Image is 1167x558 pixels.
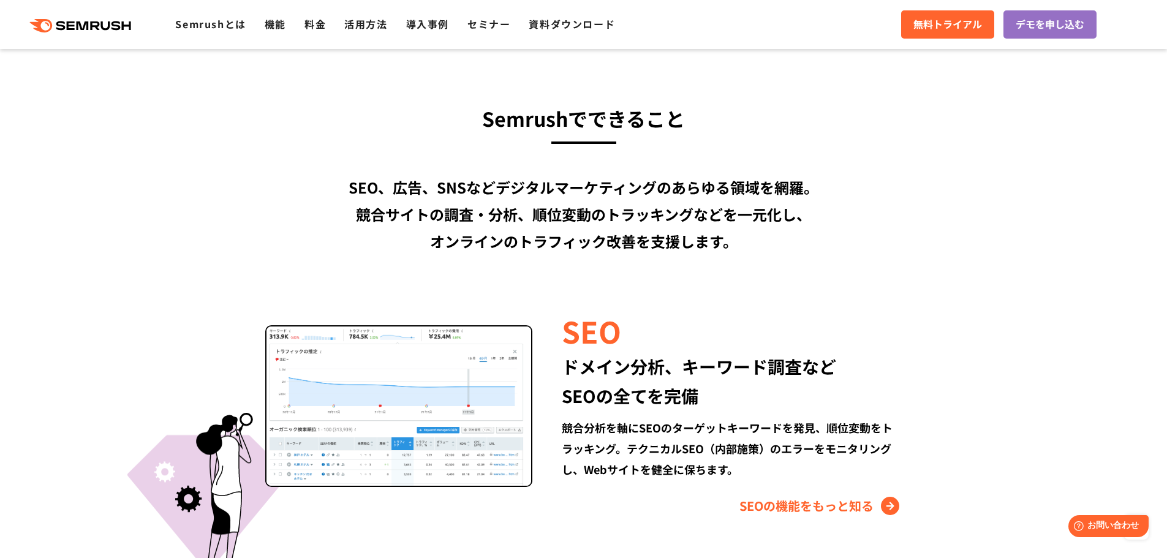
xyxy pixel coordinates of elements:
[562,310,902,352] div: SEO
[913,17,982,32] span: 無料トライアル
[406,17,449,31] a: 導入事例
[467,17,510,31] a: セミナー
[1016,17,1084,32] span: デモを申し込む
[1003,10,1097,39] a: デモを申し込む
[562,352,902,410] div: ドメイン分析、キーワード調査など SEOの全てを完備
[175,17,246,31] a: Semrushとは
[304,17,326,31] a: 料金
[232,174,936,255] div: SEO、広告、SNSなどデジタルマーケティングのあらゆる領域を網羅。 競合サイトの調査・分析、順位変動のトラッキングなどを一元化し、 オンラインのトラフィック改善を支援します。
[344,17,387,31] a: 活用方法
[562,417,902,480] div: 競合分析を軸にSEOのターゲットキーワードを発見、順位変動をトラッキング。テクニカルSEO（内部施策）のエラーをモニタリングし、Webサイトを健全に保ちます。
[739,496,902,516] a: SEOの機能をもっと知る
[529,17,615,31] a: 資料ダウンロード
[232,102,936,135] h3: Semrushでできること
[265,17,286,31] a: 機能
[1058,510,1154,545] iframe: Help widget launcher
[901,10,994,39] a: 無料トライアル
